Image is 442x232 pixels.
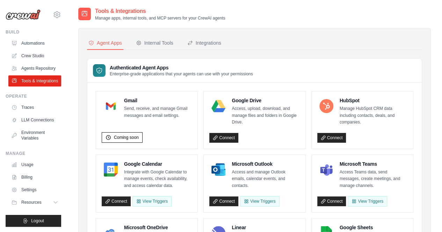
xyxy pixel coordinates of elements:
[8,75,61,87] a: Tools & Integrations
[319,163,333,177] img: Microsoft Teams Logo
[8,114,61,126] a: LLM Connections
[340,160,407,167] h4: Microsoft Teams
[95,15,225,21] p: Manage apps, internal tools, and MCP servers for your CrewAI agents
[8,159,61,170] a: Usage
[6,29,61,35] div: Build
[104,99,118,113] img: Gmail Logo
[124,169,192,189] p: Integrate with Google Calendar to manage events, check availability, and access calendar data.
[110,71,253,77] p: Enterprise-grade applications that your agents can use with your permissions
[8,184,61,195] a: Settings
[88,39,122,46] div: Agent Apps
[87,37,123,50] button: Agent Apps
[8,63,61,74] a: Agents Repository
[340,97,407,104] h4: HubSpot
[124,97,192,104] h4: Gmail
[317,133,346,143] a: Connect
[6,9,41,20] img: Logo
[211,99,225,113] img: Google Drive Logo
[95,7,225,15] h2: Tools & Integrations
[8,38,61,49] a: Automations
[186,37,223,50] button: Integrations
[21,200,41,205] span: Resources
[8,197,61,208] button: Resources
[110,64,253,71] h3: Authenticated Agent Apps
[6,151,61,156] div: Manage
[340,169,407,189] p: Access Teams data, send messages, create meetings, and manage channels.
[232,97,299,104] h4: Google Drive
[209,133,238,143] a: Connect
[6,93,61,99] div: Operate
[340,105,407,126] p: Manage HubSpot CRM data including contacts, deals, and companies.
[240,196,279,207] : View Triggers
[132,196,172,207] button: View Triggers
[8,172,61,183] a: Billing
[232,105,299,126] p: Access, upload, download, and manage files and folders in Google Drive.
[114,135,139,140] span: Coming soon
[187,39,221,46] div: Integrations
[124,105,192,119] p: Send, receive, and manage Gmail messages and email settings.
[6,215,61,227] button: Logout
[136,39,173,46] div: Internal Tools
[232,169,299,189] p: Access and manage Outlook emails, calendar events, and contacts.
[8,102,61,113] a: Traces
[319,99,333,113] img: HubSpot Logo
[124,160,192,167] h4: Google Calendar
[232,224,299,231] h4: Linear
[211,163,225,177] img: Microsoft Outlook Logo
[8,127,61,144] a: Environment Variables
[348,196,387,207] : View Triggers
[209,196,238,206] a: Connect
[102,196,131,206] a: Connect
[317,196,346,206] a: Connect
[8,50,61,61] a: Crew Studio
[104,163,118,177] img: Google Calendar Logo
[135,37,175,50] button: Internal Tools
[31,218,44,224] span: Logout
[232,160,299,167] h4: Microsoft Outlook
[124,224,192,231] h4: Microsoft OneDrive
[340,224,407,231] h4: Google Sheets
